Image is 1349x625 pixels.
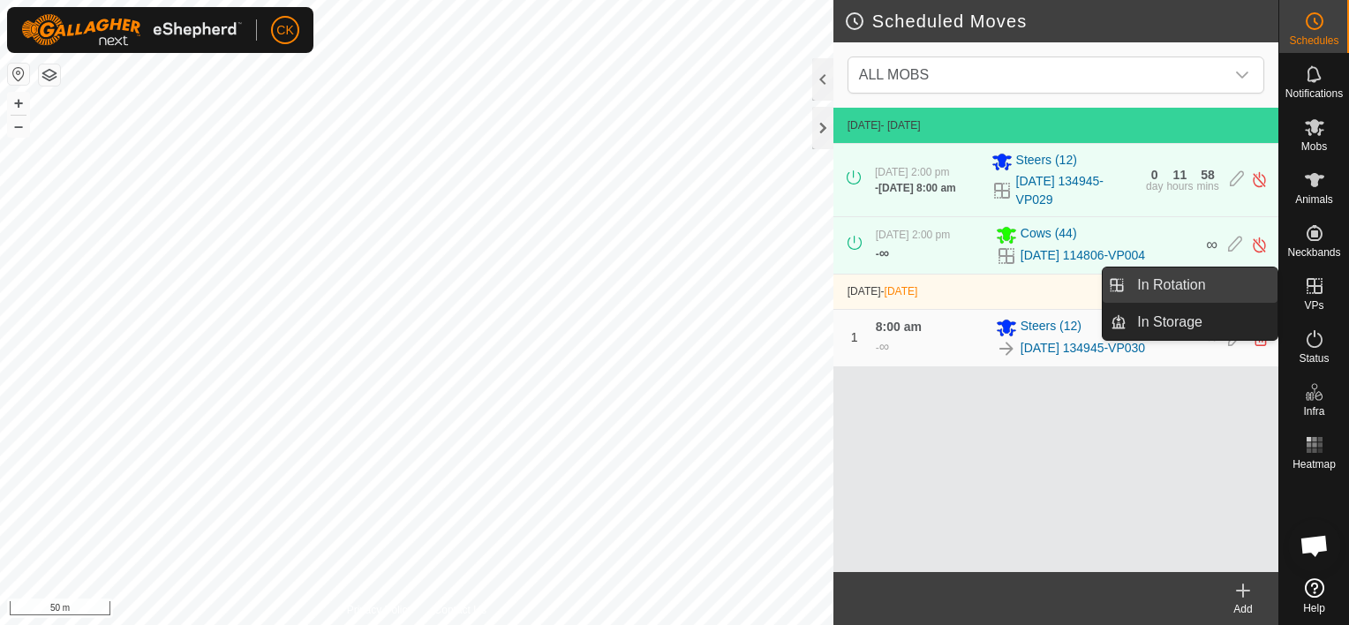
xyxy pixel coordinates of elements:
[1103,305,1277,340] li: In Storage
[881,285,918,297] span: -
[434,602,486,618] a: Contact Us
[21,14,242,46] img: Gallagher Logo
[848,285,881,297] span: [DATE]
[875,166,949,178] span: [DATE] 2:00 pm
[1137,312,1202,333] span: In Storage
[1287,247,1340,258] span: Neckbands
[1225,57,1260,93] div: dropdown trigger
[1021,246,1145,265] a: [DATE] 114806-VP004
[1137,275,1205,296] span: In Rotation
[1146,181,1163,192] div: day
[1301,141,1327,152] span: Mobs
[878,182,956,194] span: [DATE] 8:00 am
[881,119,921,132] span: - [DATE]
[8,64,29,85] button: Reset Map
[885,285,918,297] span: [DATE]
[859,67,929,82] span: ALL MOBS
[1292,459,1336,470] span: Heatmap
[8,116,29,137] button: –
[1103,267,1277,303] li: In Rotation
[844,11,1278,32] h2: Scheduled Moves
[1127,267,1277,303] a: In Rotation
[1285,88,1343,99] span: Notifications
[879,339,889,354] span: ∞
[1201,169,1215,181] div: 58
[1127,305,1277,340] a: In Storage
[1279,571,1349,621] a: Help
[996,338,1017,359] img: To
[876,320,922,334] span: 8:00 am
[1021,339,1145,358] a: [DATE] 134945-VP030
[1289,35,1338,46] span: Schedules
[875,180,956,196] div: -
[1303,406,1324,417] span: Infra
[1288,519,1341,572] a: Open chat
[1021,317,1081,338] span: Steers (12)
[1151,169,1158,181] div: 0
[1303,603,1325,614] span: Help
[276,21,293,40] span: CK
[1295,194,1333,205] span: Animals
[1016,151,1077,172] span: Steers (12)
[1173,169,1187,181] div: 11
[1021,224,1077,245] span: Cows (44)
[876,336,889,358] div: -
[876,243,889,264] div: -
[848,119,881,132] span: [DATE]
[1299,353,1329,364] span: Status
[8,93,29,114] button: +
[879,245,889,260] span: ∞
[1196,181,1218,192] div: mins
[1206,236,1217,253] span: ∞
[851,330,858,344] span: 1
[1251,170,1268,189] img: Turn off schedule move
[1304,300,1323,311] span: VPs
[1208,601,1278,617] div: Add
[876,229,950,241] span: [DATE] 2:00 pm
[39,64,60,86] button: Map Layers
[347,602,413,618] a: Privacy Policy
[1016,172,1135,209] a: [DATE] 134945-VP029
[1251,236,1268,254] img: Turn off schedule move
[852,57,1225,93] span: ALL MOBS
[1166,181,1193,192] div: hours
